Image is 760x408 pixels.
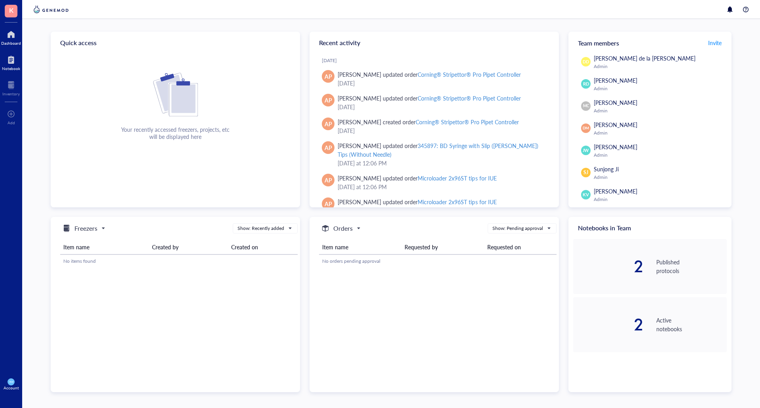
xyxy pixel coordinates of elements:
[325,72,332,81] span: AP
[656,258,727,275] div: Published protocols
[325,96,332,104] span: AP
[594,165,619,173] span: Sunjong Ji
[656,316,727,333] div: Active notebooks
[594,187,637,195] span: [PERSON_NAME]
[316,171,553,194] a: AP[PERSON_NAME] updated orderMicroloader 2x96ST tips for IUE[DATE] at 12:06 PM
[338,118,519,126] div: [PERSON_NAME] created order
[583,103,589,109] span: MC
[322,258,553,265] div: No orders pending approval
[338,70,521,79] div: [PERSON_NAME] updated order
[74,224,97,233] h5: Freezers
[583,169,588,176] span: SJ
[708,39,722,47] span: Invite
[9,380,13,383] span: KW
[416,118,519,126] div: Corning® Stripettor® Pro Pipet Controller
[594,85,724,92] div: Admin
[153,73,198,116] img: Cf+DiIyRRx+BTSbnYhsZzE9to3+AfuhVxcka4spAAAAAElFTkSuQmCC
[338,159,546,167] div: [DATE] at 12:06 PM
[594,196,724,203] div: Admin
[418,70,521,78] div: Corning® Stripettor® Pro Pipet Controller
[325,143,332,152] span: AP
[484,240,557,254] th: Requested on
[338,174,497,182] div: [PERSON_NAME] updated order
[583,59,589,65] span: DD
[333,224,353,233] h5: Orders
[316,194,553,218] a: AP[PERSON_NAME] updated orderMicroloader 2x96ST tips for IUE[DATE] at 12:06 PM
[338,94,521,102] div: [PERSON_NAME] updated order
[8,120,15,125] div: Add
[316,138,553,171] a: AP[PERSON_NAME] updated order345897: BD Syringe with Slip ([PERSON_NAME]) Tips (Without Needle)[D...
[338,142,538,158] div: 345897: BD Syringe with Slip ([PERSON_NAME]) Tips (Without Needle)
[32,5,70,14] img: genemod-logo
[63,258,294,265] div: No items found
[338,102,546,111] div: [DATE]
[583,147,589,154] span: JW
[2,91,20,96] div: Inventory
[149,240,228,254] th: Created by
[2,53,20,71] a: Notebook
[325,176,332,184] span: AP
[418,94,521,102] div: Corning® Stripettor® Pro Pipet Controller
[594,152,724,158] div: Admin
[568,32,731,54] div: Team members
[9,5,13,15] span: K
[401,240,484,254] th: Requested by
[325,120,332,128] span: AP
[418,174,496,182] div: Microloader 2x96ST tips for IUE
[338,126,546,135] div: [DATE]
[573,317,644,332] div: 2
[2,79,20,96] a: Inventory
[573,258,644,274] div: 2
[583,81,589,87] span: RD
[316,91,553,114] a: AP[PERSON_NAME] updated orderCorning® Stripettor® Pro Pipet Controller[DATE]
[594,174,724,180] div: Admin
[338,141,546,159] div: [PERSON_NAME] updated order
[1,41,21,46] div: Dashboard
[594,99,637,106] span: [PERSON_NAME]
[594,130,724,136] div: Admin
[492,225,543,232] div: Show: Pending approval
[4,385,19,390] div: Account
[338,79,546,87] div: [DATE]
[594,76,637,84] span: [PERSON_NAME]
[594,143,637,151] span: [PERSON_NAME]
[583,125,589,131] span: DM
[121,126,230,140] div: Your recently accessed freezers, projects, etc will be displayed here
[322,57,553,64] div: [DATE]
[310,32,559,54] div: Recent activity
[594,54,695,62] span: [PERSON_NAME] de la [PERSON_NAME]
[316,67,553,91] a: AP[PERSON_NAME] updated orderCorning® Stripettor® Pro Pipet Controller[DATE]
[594,63,724,70] div: Admin
[1,28,21,46] a: Dashboard
[568,217,731,239] div: Notebooks in Team
[237,225,284,232] div: Show: Recently added
[594,108,724,114] div: Admin
[319,240,401,254] th: Item name
[594,121,637,129] span: [PERSON_NAME]
[316,114,553,138] a: AP[PERSON_NAME] created orderCorning® Stripettor® Pro Pipet Controller[DATE]
[583,192,589,198] span: KV
[2,66,20,71] div: Notebook
[60,240,149,254] th: Item name
[338,182,546,191] div: [DATE] at 12:06 PM
[51,32,300,54] div: Quick access
[228,240,298,254] th: Created on
[708,36,722,49] button: Invite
